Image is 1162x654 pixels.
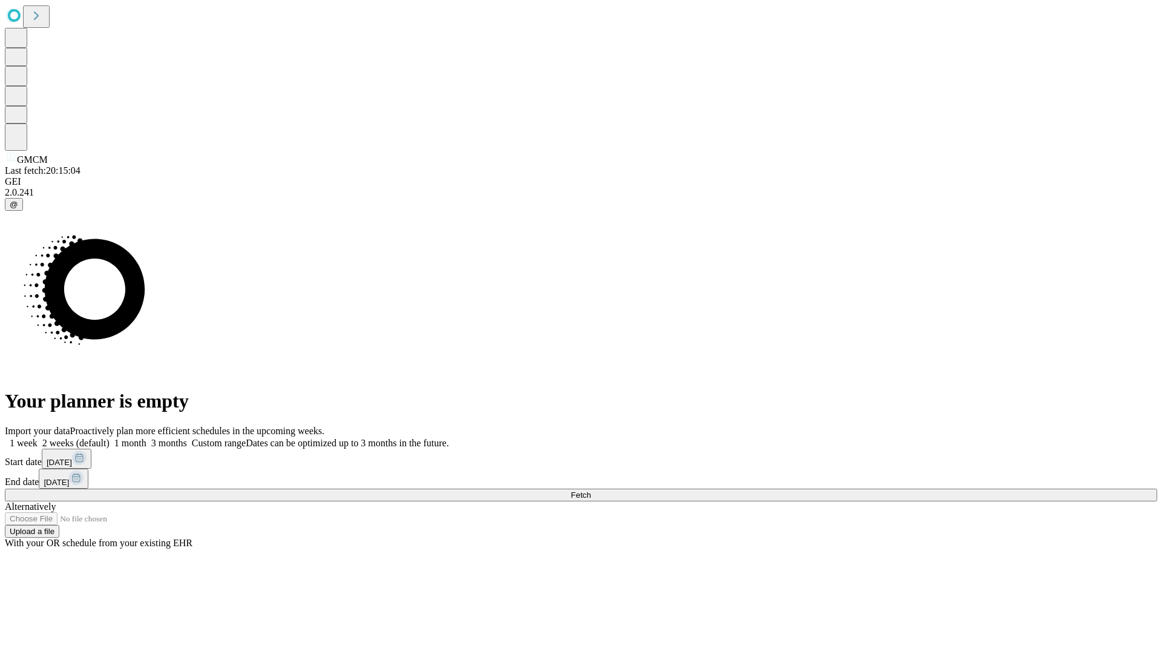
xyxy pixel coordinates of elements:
[5,525,59,538] button: Upload a file
[44,478,69,487] span: [DATE]
[5,198,23,211] button: @
[192,438,246,448] span: Custom range
[246,438,448,448] span: Dates can be optimized up to 3 months in the future.
[5,426,70,436] span: Import your data
[5,390,1157,412] h1: Your planner is empty
[10,438,38,448] span: 1 week
[5,469,1157,489] div: End date
[5,165,80,176] span: Last fetch: 20:15:04
[5,489,1157,501] button: Fetch
[151,438,187,448] span: 3 months
[70,426,324,436] span: Proactively plan more efficient schedules in the upcoming weeks.
[47,458,72,467] span: [DATE]
[5,176,1157,187] div: GEI
[42,438,110,448] span: 2 weeks (default)
[42,449,91,469] button: [DATE]
[5,449,1157,469] div: Start date
[10,200,18,209] span: @
[114,438,146,448] span: 1 month
[5,187,1157,198] div: 2.0.241
[5,501,56,512] span: Alternatively
[39,469,88,489] button: [DATE]
[571,490,591,500] span: Fetch
[17,154,48,165] span: GMCM
[5,538,192,548] span: With your OR schedule from your existing EHR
